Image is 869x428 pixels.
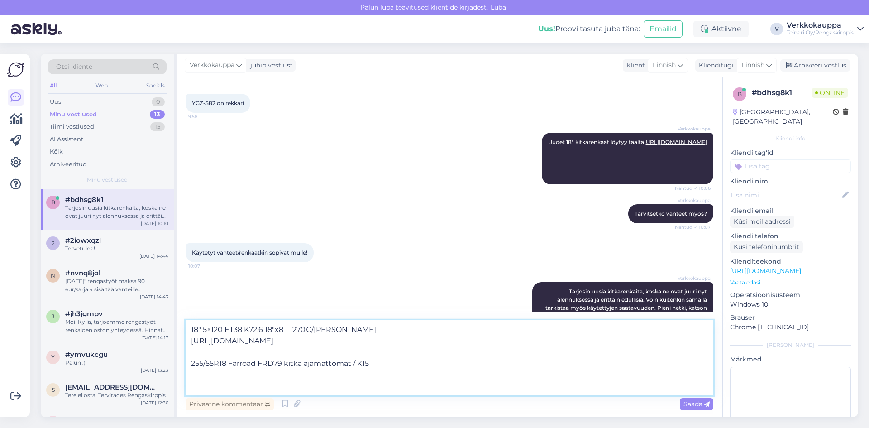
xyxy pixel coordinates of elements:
p: Brauser [730,313,851,322]
button: Emailid [644,20,683,38]
div: [DATE] 14:44 [139,253,168,260]
div: [DATE] 14:43 [140,293,168,300]
span: YGZ-582 on rekkari [192,100,244,106]
span: Nähtud ✓ 10:07 [675,224,711,231]
span: Tarjosin uusia kitkarenkaita, koska ne ovat juuri nyt alennuksessa ja erittäin edullisia. Voin ku... [545,288,708,319]
span: Saada [683,400,710,408]
span: y [51,354,55,361]
p: Kliendi email [730,206,851,216]
span: #nvnq8jol [65,269,100,277]
div: [DATE]" rengastyöt maksa 90 eur/sarja → sisältää vanteille asennuksen, tasapainotuksen ja asennuk... [65,277,168,293]
input: Lisa tag [730,159,851,173]
div: Uus [50,97,61,106]
a: [URL][DOMAIN_NAME] [730,267,801,275]
span: Verkkokauppa [190,60,234,70]
p: Märkmed [730,355,851,364]
p: Kliendi nimi [730,177,851,186]
div: Klient [623,61,645,70]
p: Windows 10 [730,300,851,309]
div: Teinari Oy/Rengaskirppis [787,29,854,36]
span: #bdhsg8k1 [65,196,104,204]
div: [DATE] 12:36 [141,399,168,406]
span: #ymvukcgu [65,351,108,359]
p: Chrome [TECHNICAL_ID] [730,322,851,332]
div: [DATE] 10:10 [141,220,168,227]
div: Klienditugi [695,61,734,70]
div: Kliendi info [730,135,851,143]
span: Otsi kliente [56,62,92,72]
span: b [738,91,742,97]
span: Verkkokauppa [677,197,711,204]
div: [GEOGRAPHIC_DATA], [GEOGRAPHIC_DATA] [733,107,833,126]
span: Verkkokauppa [677,125,711,132]
a: [URL][DOMAIN_NAME] [644,139,707,145]
div: V [770,23,783,35]
div: Tarjosin uusia kitkarenkaita, koska ne ovat juuri nyt alennuksessa ja erittäin edullisia. Voin ku... [65,204,168,220]
span: 2 [52,240,55,246]
div: [DATE] 14:17 [141,334,168,341]
b: Uus! [538,24,555,33]
p: Kliendi telefon [730,231,851,241]
div: Privaatne kommentaar [186,398,274,410]
div: 13 [150,110,165,119]
span: Minu vestlused [87,176,128,184]
div: Moi! Kyllä, tarjoamme rengastyöt renkaiden oston yhteydessä. Hinnat sarjalle (4 rengasta) ovat se... [65,318,168,334]
div: 15 [150,122,165,131]
div: [PERSON_NAME] [730,341,851,349]
div: Minu vestlused [50,110,97,119]
span: Uudet 18" kitkarenkaat löytyy täältä [548,139,707,145]
span: Online [812,88,848,98]
div: [DATE] 13:23 [141,367,168,374]
p: Klienditeekond [730,257,851,266]
span: j [52,313,54,320]
p: Vaata edasi ... [730,279,851,287]
a: VerkkokauppaTeinari Oy/Rengaskirppis [787,22,864,36]
div: Küsi telefoninumbrit [730,241,803,253]
div: juhib vestlust [247,61,293,70]
span: Finnish [741,60,764,70]
p: Kliendi tag'id [730,148,851,158]
span: 10:07 [188,263,222,269]
div: All [48,80,58,91]
div: Kõik [50,147,63,156]
span: #jh3jgmpv [65,310,103,318]
div: # bdhsg8k1 [752,87,812,98]
span: Nähtud ✓ 10:06 [675,185,711,192]
textarea: 18″ 5×120 ET38 K72,6 18″x8 270€/[PERSON_NAME] [URL][DOMAIN_NAME] 255/55R18 Farroad FRD79 kitka aj... [186,320,713,395]
div: 0 [152,97,165,106]
span: b [51,199,55,206]
div: Aktiivne [693,21,749,37]
div: Socials [144,80,167,91]
span: #2iowxqzl [65,236,101,245]
span: san_0074@hotmail.com [65,416,159,424]
span: Tarvitsetko vanteet myös? [635,210,707,217]
div: Palun :) [65,359,168,367]
span: n [51,272,55,279]
span: s [52,386,55,393]
p: Operatsioonisüsteem [730,290,851,300]
input: Lisa nimi [731,190,840,200]
div: AI Assistent [50,135,83,144]
div: Tere ei osta. Tervitades Rengaskirppis [65,391,168,399]
div: Tiimi vestlused [50,122,94,131]
span: Luba [488,3,509,11]
div: Tervetuloa! [65,245,168,253]
span: Käytetyt vanteet/renkaatkin sopivat mulle! [192,249,307,256]
div: Küsi meiliaadressi [730,216,794,228]
span: Verkkokauppa [677,275,711,282]
span: 9:58 [188,113,222,120]
span: Finnish [653,60,676,70]
span: six.jarv@mail.ee [65,383,159,391]
img: Askly Logo [7,61,24,78]
div: Verkkokauppa [787,22,854,29]
div: Arhiveeritud [50,160,87,169]
div: Web [94,80,110,91]
div: Arhiveeri vestlus [780,59,850,72]
div: Proovi tasuta juba täna: [538,24,640,34]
